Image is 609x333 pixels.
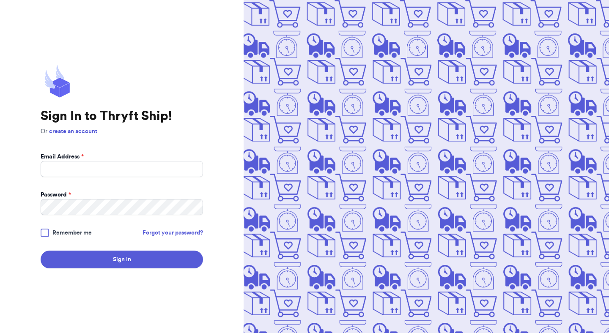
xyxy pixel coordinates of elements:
label: Password [41,191,71,199]
h1: Sign In to Thryft Ship! [41,109,203,124]
label: Email Address [41,153,84,161]
span: Remember me [52,229,92,237]
a: Forgot your password? [143,229,203,237]
button: Sign In [41,251,203,268]
p: Or [41,127,203,136]
a: create an account [49,128,97,134]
